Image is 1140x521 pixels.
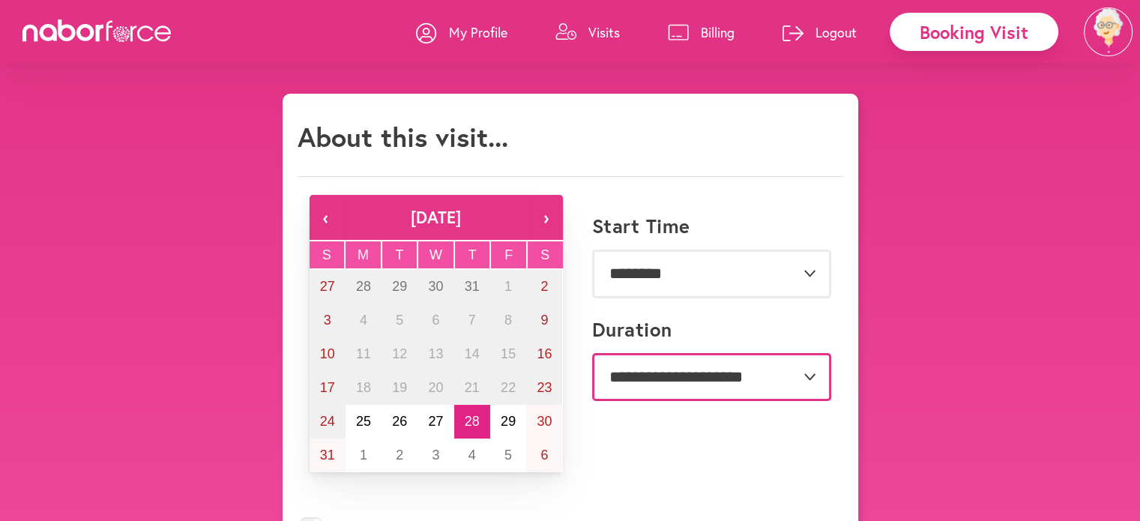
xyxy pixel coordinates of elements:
[417,439,453,472] button: September 3, 2025
[540,448,548,463] abbr: September 6, 2025
[310,195,343,240] button: ‹
[396,448,403,463] abbr: September 2, 2025
[526,439,562,472] button: September 6, 2025
[322,247,331,262] abbr: Sunday
[465,414,480,429] abbr: August 28, 2025
[358,247,369,262] abbr: Monday
[360,313,367,328] abbr: August 4, 2025
[490,304,526,337] button: August 8, 2025
[392,279,407,294] abbr: July 29, 2025
[381,405,417,439] button: August 26, 2025
[416,10,507,55] a: My Profile
[320,279,335,294] abbr: July 27, 2025
[815,23,857,41] p: Logout
[504,448,512,463] abbr: September 5, 2025
[454,304,490,337] button: August 7, 2025
[465,346,480,361] abbr: August 14, 2025
[490,337,526,371] button: August 15, 2025
[356,414,371,429] abbr: August 25, 2025
[320,380,335,395] abbr: August 17, 2025
[310,371,346,405] button: August 17, 2025
[417,405,453,439] button: August 27, 2025
[530,195,563,240] button: ›
[324,313,331,328] abbr: August 3, 2025
[428,414,443,429] abbr: August 27, 2025
[501,380,516,395] abbr: August 22, 2025
[392,380,407,395] abbr: August 19, 2025
[428,279,443,294] abbr: July 30, 2025
[501,414,516,429] abbr: August 29, 2025
[592,214,690,238] label: Start Time
[526,304,562,337] button: August 9, 2025
[526,371,562,405] button: August 23, 2025
[310,337,346,371] button: August 10, 2025
[395,247,403,262] abbr: Tuesday
[454,270,490,304] button: July 31, 2025
[555,10,620,55] a: Visits
[360,448,367,463] abbr: September 1, 2025
[310,270,346,304] button: July 27, 2025
[490,405,526,439] button: August 29, 2025
[356,279,371,294] abbr: July 28, 2025
[346,405,381,439] button: August 25, 2025
[449,23,507,41] p: My Profile
[537,380,552,395] abbr: August 23, 2025
[501,346,516,361] abbr: August 15, 2025
[465,279,480,294] abbr: July 31, 2025
[381,371,417,405] button: August 19, 2025
[468,313,476,328] abbr: August 7, 2025
[428,346,443,361] abbr: August 13, 2025
[381,270,417,304] button: July 29, 2025
[540,279,548,294] abbr: August 2, 2025
[468,247,477,262] abbr: Thursday
[381,337,417,371] button: August 12, 2025
[310,405,346,439] button: August 24, 2025
[504,313,512,328] abbr: August 8, 2025
[504,279,512,294] abbr: August 1, 2025
[454,371,490,405] button: August 21, 2025
[417,371,453,405] button: August 20, 2025
[588,23,620,41] p: Visits
[310,439,346,472] button: August 31, 2025
[343,195,530,240] button: [DATE]
[465,380,480,395] abbr: August 21, 2025
[537,414,552,429] abbr: August 30, 2025
[540,313,548,328] abbr: August 9, 2025
[526,337,562,371] button: August 16, 2025
[320,448,335,463] abbr: August 31, 2025
[346,304,381,337] button: August 4, 2025
[468,448,476,463] abbr: September 4, 2025
[396,313,403,328] abbr: August 5, 2025
[668,10,735,55] a: Billing
[432,448,439,463] abbr: September 3, 2025
[490,439,526,472] button: September 5, 2025
[346,371,381,405] button: August 18, 2025
[310,304,346,337] button: August 3, 2025
[417,304,453,337] button: August 6, 2025
[381,304,417,337] button: August 5, 2025
[381,439,417,472] button: September 2, 2025
[429,247,442,262] abbr: Wednesday
[1084,7,1133,56] img: efc20bcf08b0dac87679abea64c1faab.png
[454,337,490,371] button: August 14, 2025
[392,414,407,429] abbr: August 26, 2025
[417,337,453,371] button: August 13, 2025
[537,346,552,361] abbr: August 16, 2025
[356,380,371,395] abbr: August 18, 2025
[526,405,562,439] button: August 30, 2025
[346,337,381,371] button: August 11, 2025
[701,23,735,41] p: Billing
[782,10,857,55] a: Logout
[432,313,439,328] abbr: August 6, 2025
[526,270,562,304] button: August 2, 2025
[346,439,381,472] button: September 1, 2025
[454,405,490,439] button: August 28, 2025
[890,13,1058,51] div: Booking Visit
[392,346,407,361] abbr: August 12, 2025
[490,270,526,304] button: August 1, 2025
[298,121,508,153] h1: About this visit...
[356,346,371,361] abbr: August 11, 2025
[417,270,453,304] button: July 30, 2025
[346,270,381,304] button: July 28, 2025
[428,380,443,395] abbr: August 20, 2025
